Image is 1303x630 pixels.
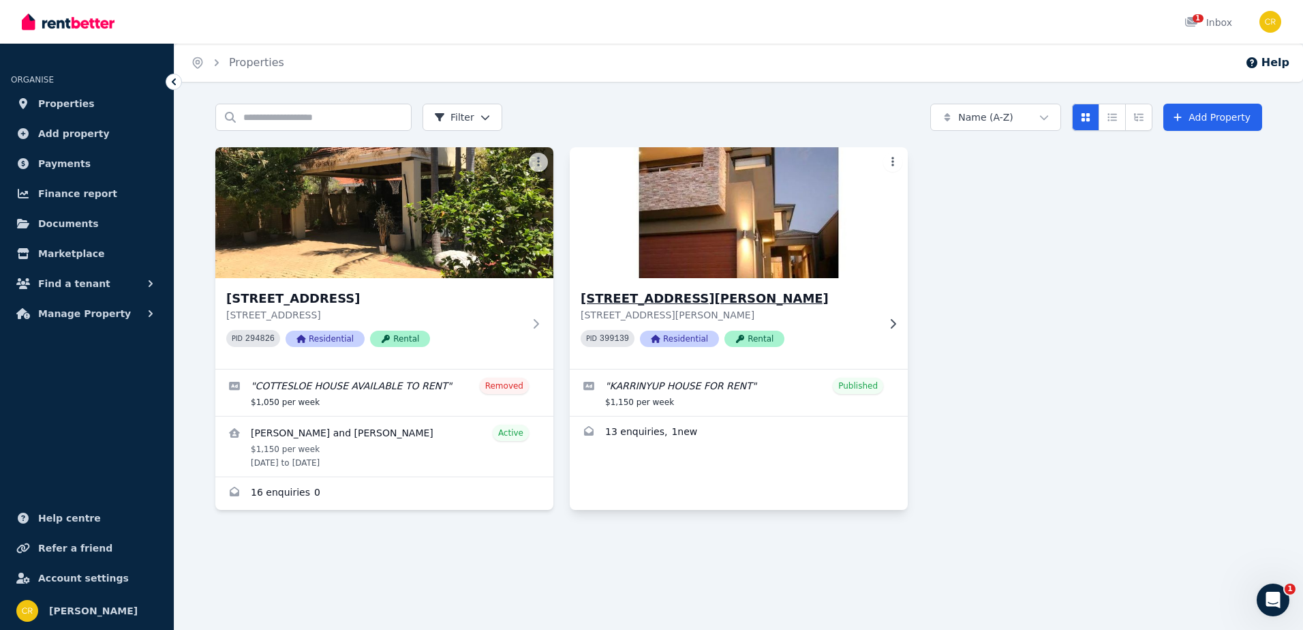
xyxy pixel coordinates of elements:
p: [STREET_ADDRESS][PERSON_NAME] [581,308,878,322]
h3: [STREET_ADDRESS] [226,289,523,308]
small: PID [232,335,243,342]
span: [PERSON_NAME] [49,603,138,619]
nav: Breadcrumb [174,44,301,82]
span: Account settings [38,570,129,586]
iframe: Intercom live chat [1257,584,1289,616]
img: 78 Hawkstone Street, Cottesloe [215,147,553,278]
span: 1 [1193,14,1204,22]
a: Payments [11,150,163,177]
span: Residential [286,331,365,347]
a: Finance report [11,180,163,207]
button: Card view [1072,104,1099,131]
a: Add Property [1163,104,1262,131]
a: 93A Pascoe St, Karrinyup[STREET_ADDRESS][PERSON_NAME][STREET_ADDRESS][PERSON_NAME]PID 399139Resid... [570,147,908,369]
span: ORGANISE [11,75,54,85]
small: PID [586,335,597,342]
a: Enquiries for 78 Hawkstone Street, Cottesloe [215,477,553,510]
h3: [STREET_ADDRESS][PERSON_NAME] [581,289,878,308]
a: Properties [229,56,284,69]
span: Finance report [38,185,117,202]
button: More options [529,153,548,172]
a: Add property [11,120,163,147]
span: Rental [724,331,784,347]
a: Documents [11,210,163,237]
span: Name (A-Z) [958,110,1013,124]
button: Name (A-Z) [930,104,1061,131]
span: Payments [38,155,91,172]
span: Refer a friend [38,540,112,556]
code: 399139 [600,334,629,344]
span: Add property [38,125,110,142]
a: Edit listing: KARRINYUP HOUSE FOR RENT [570,370,908,416]
a: Edit listing: COTTESLOE HOUSE AVAILABLE TO RENT [215,370,553,416]
img: Charles Russell-Smith [16,600,38,622]
a: Account settings [11,565,163,592]
img: Charles Russell-Smith [1259,11,1281,33]
span: Documents [38,215,99,232]
a: Properties [11,90,163,117]
button: Help [1245,55,1289,71]
a: View details for ROBERT RALPH IMBERGER and CAMILLE JOY IMBERGER [215,417,553,477]
span: Help centre [38,510,101,526]
div: Inbox [1184,16,1232,29]
button: More options [883,153,902,172]
a: Enquiries for 93A Pascoe St, Karrinyup [570,417,908,449]
a: Refer a friend [11,535,163,562]
span: Residential [640,331,719,347]
span: Rental [370,331,430,347]
span: 1 [1285,584,1296,595]
span: Manage Property [38,305,131,322]
button: Expanded list view [1125,104,1152,131]
img: 93A Pascoe St, Karrinyup [562,144,917,282]
button: Filter [423,104,502,131]
button: Find a tenant [11,270,163,297]
a: Marketplace [11,240,163,267]
img: RentBetter [22,12,114,32]
span: Find a tenant [38,275,110,292]
code: 294826 [245,334,275,344]
button: Manage Property [11,300,163,327]
button: Compact list view [1099,104,1126,131]
div: View options [1072,104,1152,131]
p: [STREET_ADDRESS] [226,308,523,322]
span: Marketplace [38,245,104,262]
span: Filter [434,110,474,124]
span: Properties [38,95,95,112]
a: Help centre [11,505,163,532]
a: 78 Hawkstone Street, Cottesloe[STREET_ADDRESS][STREET_ADDRESS]PID 294826ResidentialRental [215,147,553,369]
